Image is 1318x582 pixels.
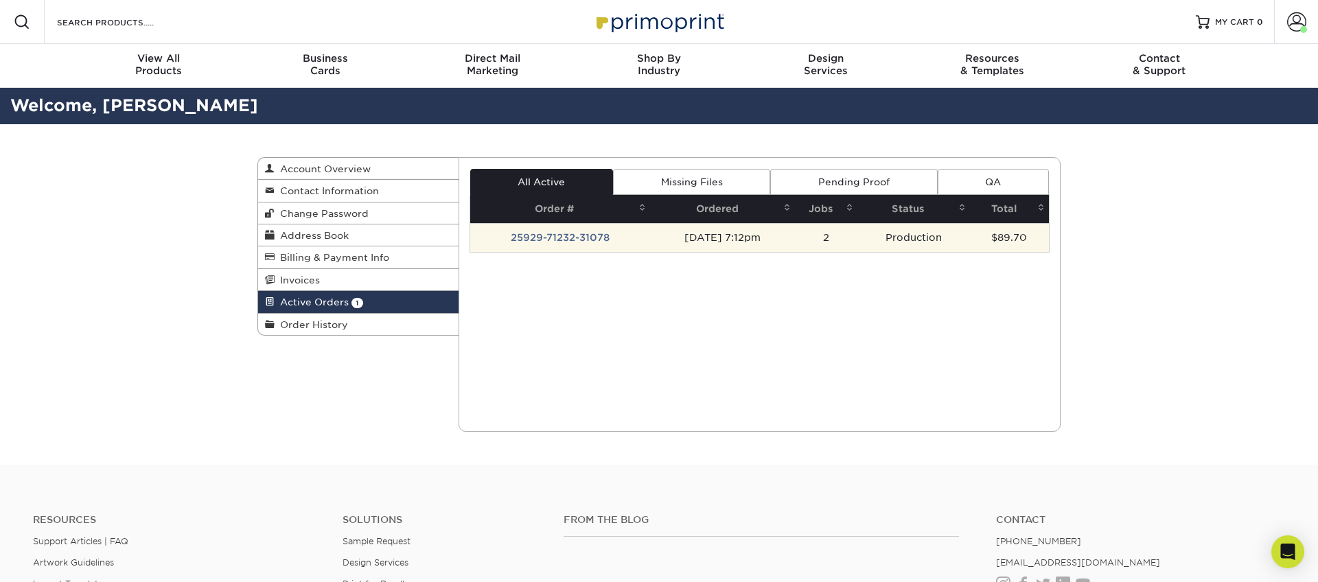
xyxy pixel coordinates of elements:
td: [DATE] 7:12pm [650,223,794,252]
th: Status [857,195,970,223]
th: Jobs [795,195,857,223]
span: Billing & Payment Info [275,252,389,263]
th: Order # [470,195,651,223]
a: Order History [258,314,459,335]
a: View AllProducts [76,44,242,88]
div: Products [76,52,242,77]
span: 1 [351,298,363,308]
div: Cards [242,52,409,77]
td: $89.70 [970,223,1050,252]
td: Production [857,223,970,252]
span: Shop By [576,52,743,65]
a: [PHONE_NUMBER] [996,536,1081,546]
a: BusinessCards [242,44,409,88]
span: Change Password [275,208,369,219]
a: Shop ByIndustry [576,44,743,88]
span: Contact Information [275,185,379,196]
span: Address Book [275,230,349,241]
a: Account Overview [258,158,459,180]
td: 2 [795,223,857,252]
div: Services [742,52,909,77]
span: Order History [275,319,348,330]
span: Business [242,52,409,65]
a: Support Articles | FAQ [33,536,128,546]
a: DesignServices [742,44,909,88]
td: 25929-71232-31078 [470,223,651,252]
span: View All [76,52,242,65]
th: Ordered [650,195,794,223]
a: Contact& Support [1076,44,1242,88]
a: Missing Files [613,169,770,195]
span: Resources [909,52,1076,65]
img: Primoprint [590,7,728,36]
span: Invoices [275,275,320,286]
a: Change Password [258,202,459,224]
span: MY CART [1215,16,1254,28]
span: Direct Mail [409,52,576,65]
a: Artwork Guidelines [33,557,114,568]
a: Billing & Payment Info [258,246,459,268]
a: Address Book [258,224,459,246]
div: Open Intercom Messenger [1271,535,1304,568]
a: All Active [470,169,613,195]
div: & Support [1076,52,1242,77]
a: Contact Information [258,180,459,202]
h4: Resources [33,514,322,526]
div: Marketing [409,52,576,77]
a: Direct MailMarketing [409,44,576,88]
a: Contact [996,514,1285,526]
span: Account Overview [275,163,371,174]
a: Resources& Templates [909,44,1076,88]
a: Pending Proof [770,169,937,195]
th: Total [970,195,1050,223]
div: Industry [576,52,743,77]
a: Invoices [258,269,459,291]
span: Active Orders [275,296,349,307]
span: 0 [1257,17,1263,27]
a: Sample Request [343,536,411,546]
a: QA [938,169,1049,195]
div: & Templates [909,52,1076,77]
h4: Solutions [343,514,543,526]
span: Contact [1076,52,1242,65]
a: [EMAIL_ADDRESS][DOMAIN_NAME] [996,557,1160,568]
input: SEARCH PRODUCTS..... [56,14,189,30]
a: Design Services [343,557,408,568]
span: Design [742,52,909,65]
h4: From the Blog [564,514,960,526]
a: Active Orders 1 [258,291,459,313]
